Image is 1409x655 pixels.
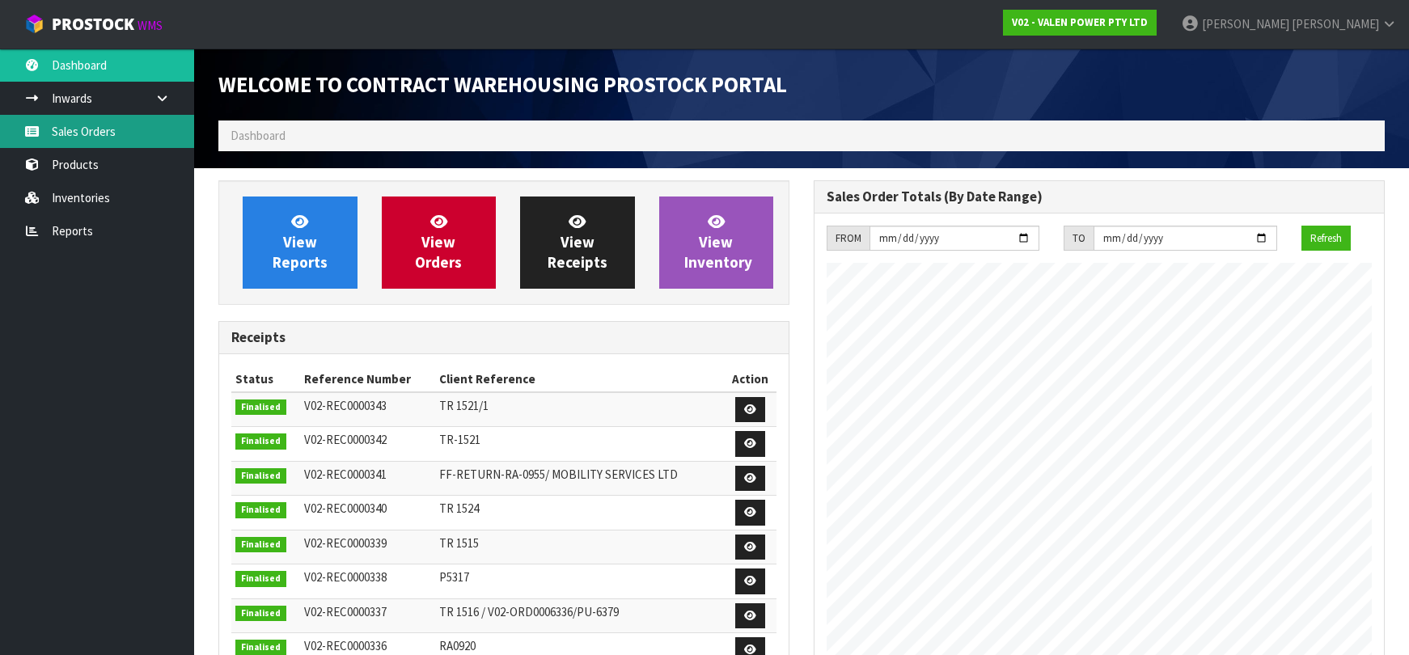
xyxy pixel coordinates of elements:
[24,14,44,34] img: cube-alt.png
[439,604,619,619] span: TR 1516 / V02-ORD0006336/PU-6379
[304,569,387,585] span: V02-REC0000338
[231,366,300,392] th: Status
[724,366,776,392] th: Action
[1064,226,1094,251] div: TO
[304,467,387,482] span: V02-REC0000341
[439,432,480,447] span: TR-1521
[304,535,387,551] span: V02-REC0000339
[548,212,607,273] span: View Receipts
[304,398,387,413] span: V02-REC0000343
[439,467,678,482] span: FF-RETURN-RA-0955/ MOBILITY SERVICES LTD
[235,399,286,416] span: Finalised
[273,212,328,273] span: View Reports
[1202,16,1289,32] span: [PERSON_NAME]
[659,196,774,289] a: ViewInventory
[439,638,476,653] span: RA0920
[235,502,286,518] span: Finalised
[1012,15,1148,29] strong: V02 - VALEN POWER PTY LTD
[1301,226,1351,251] button: Refresh
[300,366,435,392] th: Reference Number
[235,571,286,587] span: Finalised
[235,468,286,484] span: Finalised
[235,433,286,450] span: Finalised
[439,535,479,551] span: TR 1515
[415,212,462,273] span: View Orders
[304,638,387,653] span: V02-REC0000336
[1292,16,1379,32] span: [PERSON_NAME]
[52,14,134,35] span: ProStock
[138,18,163,33] small: WMS
[304,501,387,516] span: V02-REC0000340
[218,71,787,98] span: Welcome to Contract Warehousing ProStock Portal
[827,189,1372,205] h3: Sales Order Totals (By Date Range)
[684,212,752,273] span: View Inventory
[231,330,776,345] h3: Receipts
[382,196,497,289] a: ViewOrders
[231,128,286,143] span: Dashboard
[304,432,387,447] span: V02-REC0000342
[304,604,387,619] span: V02-REC0000337
[827,226,870,251] div: FROM
[439,569,469,585] span: P5317
[235,606,286,622] span: Finalised
[235,537,286,553] span: Finalised
[243,196,358,289] a: ViewReports
[439,398,489,413] span: TR 1521/1
[439,501,479,516] span: TR 1524
[435,366,725,392] th: Client Reference
[520,196,635,289] a: ViewReceipts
